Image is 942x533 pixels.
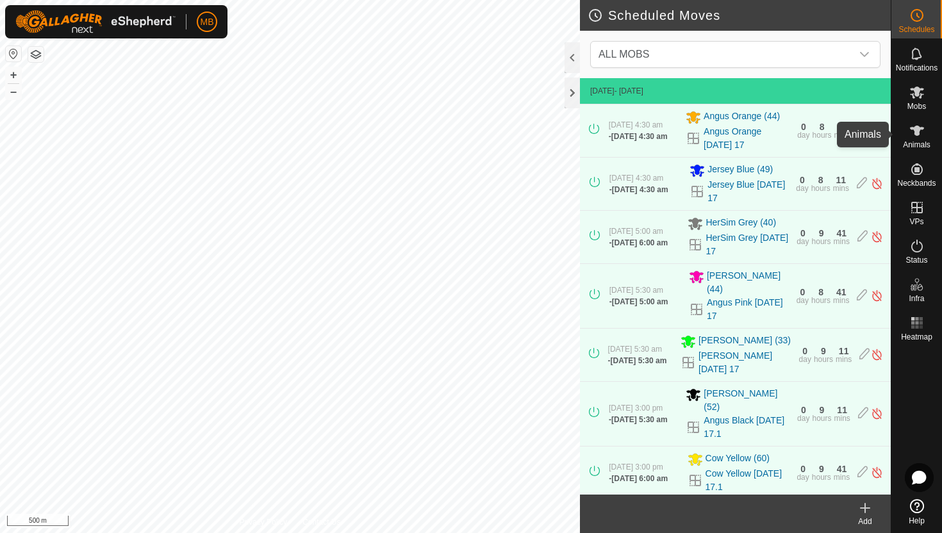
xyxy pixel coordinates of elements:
[599,49,649,60] span: ALL MOBS
[801,122,806,131] div: 0
[706,467,789,494] a: Cow Yellow [DATE] 17.1
[609,120,663,129] span: [DATE] 4:30 am
[812,473,831,481] div: hours
[797,473,809,481] div: day
[811,184,830,192] div: hours
[609,131,668,142] div: -
[704,387,789,414] span: [PERSON_NAME] (52)
[811,297,830,304] div: hours
[871,348,883,361] img: Turn off schedule move
[839,347,849,356] div: 11
[704,414,789,441] a: Angus Black [DATE] 17.1
[834,131,850,139] div: mins
[707,296,789,323] a: Angus Pink [DATE] 17
[833,184,849,192] div: mins
[706,231,789,258] a: HerSim Grey [DATE] 17
[903,141,930,149] span: Animals
[905,256,927,264] span: Status
[836,176,847,184] div: 11
[28,47,44,62] button: Map Layers
[608,355,667,366] div: -
[834,238,850,245] div: mins
[609,473,668,484] div: -
[839,516,891,527] div: Add
[707,163,773,178] span: Jersey Blue (49)
[609,227,663,236] span: [DATE] 5:00 am
[819,229,824,238] div: 9
[797,414,809,422] div: day
[15,10,176,33] img: Gallagher Logo
[611,474,668,483] span: [DATE] 6:00 am
[797,238,809,245] div: day
[797,131,809,139] div: day
[818,176,823,184] div: 8
[898,26,934,33] span: Schedules
[704,125,789,152] a: Angus Orange [DATE] 17
[609,286,663,295] span: [DATE] 5:30 am
[590,86,615,95] span: [DATE]
[612,185,668,194] span: [DATE] 4:30 am
[801,406,806,414] div: 0
[302,516,340,528] a: Contact Us
[818,288,823,297] div: 8
[609,463,663,471] span: [DATE] 3:00 pm
[6,84,21,99] button: –
[837,464,847,473] div: 41
[836,356,852,363] div: mins
[909,295,924,302] span: Infra
[611,238,668,247] span: [DATE] 6:00 am
[871,124,883,137] img: Turn off schedule move
[871,177,883,190] img: Turn off schedule move
[909,218,923,225] span: VPs
[897,179,936,187] span: Neckbands
[698,349,791,376] a: [PERSON_NAME] [DATE] 17
[608,345,662,354] span: [DATE] 5:30 am
[612,297,668,306] span: [DATE] 5:00 am
[707,178,788,205] a: Jersey Blue [DATE] 17
[837,406,847,414] div: 11
[800,229,806,238] div: 0
[812,238,831,245] div: hours
[871,466,883,479] img: Turn off schedule move
[891,494,942,530] a: Help
[819,464,824,473] div: 9
[609,414,668,425] div: -
[611,415,668,424] span: [DATE] 5:30 am
[611,356,667,365] span: [DATE] 5:30 am
[239,516,287,528] a: Privacy Policy
[6,46,21,61] button: Reset Map
[833,297,849,304] div: mins
[588,8,891,23] h2: Scheduled Moves
[800,288,805,297] div: 0
[698,334,791,349] span: [PERSON_NAME] (33)
[907,102,926,110] span: Mobs
[704,110,780,125] span: Angus Orange (44)
[593,42,852,67] span: ALL MOBS
[706,452,770,467] span: Cow Yellow (60)
[836,229,847,238] div: 41
[609,404,663,413] span: [DATE] 3:00 pm
[799,356,811,363] div: day
[812,414,831,422] div: hours
[896,64,938,72] span: Notifications
[802,347,807,356] div: 0
[837,122,847,131] div: 11
[813,131,832,139] div: hours
[821,347,826,356] div: 9
[6,67,21,83] button: +
[871,289,883,302] img: Turn off schedule move
[796,184,808,192] div: day
[706,216,776,231] span: HerSim Grey (40)
[820,122,825,131] div: 8
[609,296,668,307] div: -
[852,42,877,67] div: dropdown trigger
[820,406,825,414] div: 9
[707,269,789,296] span: [PERSON_NAME] (44)
[201,15,214,29] span: MB
[834,414,850,422] div: mins
[800,464,806,473] div: 0
[611,132,668,141] span: [DATE] 4:30 am
[834,473,850,481] div: mins
[871,407,883,420] img: Turn off schedule move
[836,288,847,297] div: 41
